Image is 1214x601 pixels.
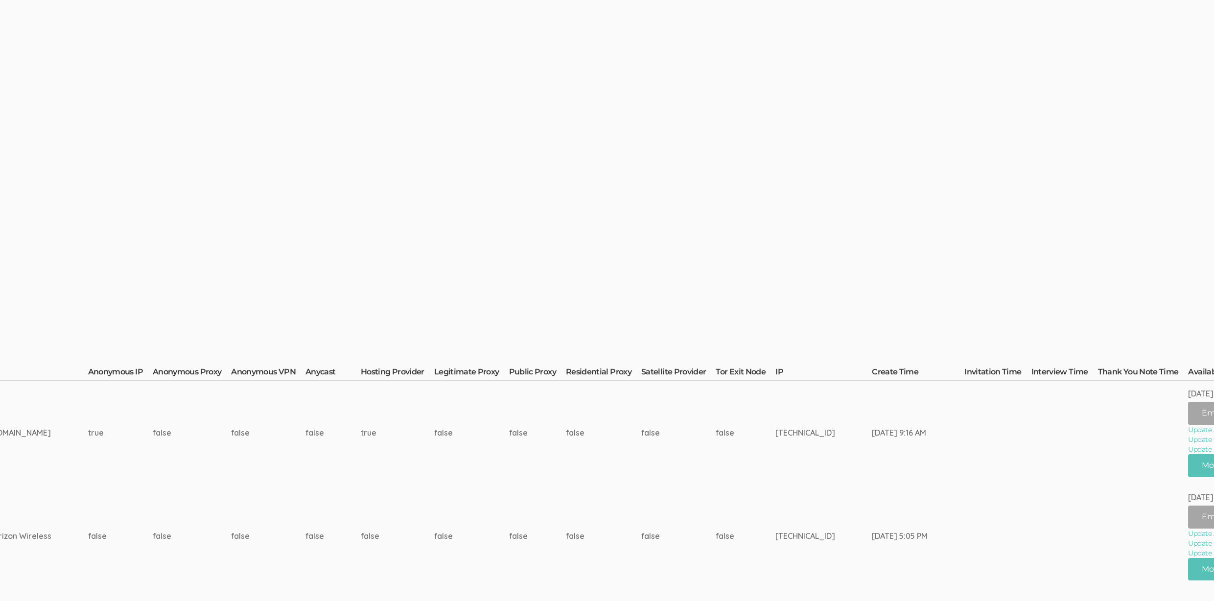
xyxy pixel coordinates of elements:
th: Create Time [872,367,964,380]
th: Public Proxy [509,367,566,380]
th: Thank You Note Time [1098,367,1189,380]
td: false [305,485,361,588]
td: false [641,485,716,588]
th: Tor Exit Node [716,367,775,380]
td: true [88,381,153,485]
td: false [153,381,231,485]
td: false [566,381,641,485]
th: Anycast [305,367,361,380]
td: false [716,485,775,588]
th: Satellite Provider [641,367,716,380]
td: false [434,381,509,485]
th: Anonymous VPN [231,367,305,380]
td: false [509,381,566,485]
th: Anonymous Proxy [153,367,231,380]
th: Hosting Provider [361,367,434,380]
div: [DATE] 5:05 PM [872,531,928,542]
td: false [305,381,361,485]
td: false [231,381,305,485]
td: false [509,485,566,588]
td: false [153,485,231,588]
th: Invitation Time [964,367,1031,380]
th: Residential Proxy [566,367,641,380]
td: false [566,485,641,588]
iframe: Chat Widget [1165,554,1214,601]
td: true [361,381,434,485]
td: false [361,485,434,588]
td: false [231,485,305,588]
td: false [641,381,716,485]
th: Anonymous IP [88,367,153,380]
th: Legitimate Proxy [434,367,509,380]
td: [TECHNICAL_ID] [775,381,872,485]
td: false [434,485,509,588]
th: IP [775,367,872,380]
div: [DATE] 9:16 AM [872,427,928,439]
td: false [88,485,153,588]
td: false [716,381,775,485]
th: Interview Time [1031,367,1098,380]
td: [TECHNICAL_ID] [775,485,872,588]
